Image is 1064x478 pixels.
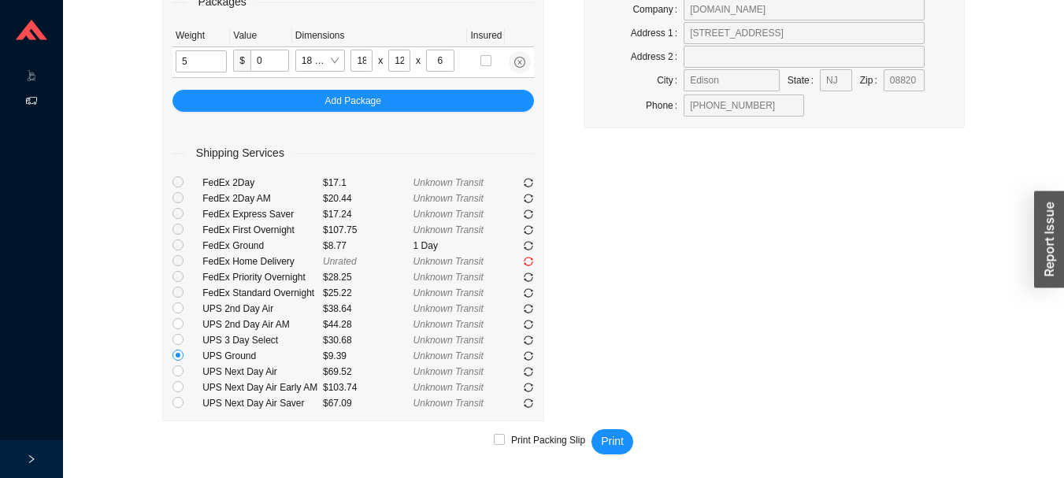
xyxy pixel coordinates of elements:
span: Unknown Transit [413,382,484,393]
span: $ [233,50,250,72]
span: sync [524,225,533,235]
div: UPS 2nd Day Air AM [202,317,323,332]
th: Weight [172,24,230,47]
th: Value [230,24,292,47]
label: Phone [646,94,684,117]
div: x [416,53,421,69]
label: Address 1 [631,22,684,44]
button: Print [591,429,633,454]
label: State [788,69,820,91]
th: Insured [467,24,505,47]
div: $69.52 [323,364,413,380]
span: right [27,454,36,464]
div: UPS Next Day Air Saver [202,395,323,411]
div: UPS 3 Day Select [202,332,323,348]
span: sync [524,335,533,345]
span: Unknown Transit [413,366,484,377]
span: Unknown Transit [413,209,484,220]
span: sync [524,304,533,313]
div: $44.28 [323,317,413,332]
span: Shipping Services [185,144,295,162]
div: UPS Next Day Air Early AM [202,380,323,395]
label: Zip [860,69,884,91]
span: Unknown Transit [413,398,484,409]
span: Unknown Transit [413,193,484,204]
span: sync [524,398,533,408]
span: sync [524,272,533,282]
div: FedEx Home Delivery [202,254,323,269]
span: sync [524,351,533,361]
span: Print Packing Slip [505,432,591,448]
input: H [426,50,454,72]
div: 1 Day [413,238,504,254]
button: close-circle [509,51,531,73]
span: Unknown Transit [413,177,484,188]
div: UPS 2nd Day Air [202,301,323,317]
span: Add Package [325,93,381,109]
span: sync [524,257,533,266]
div: $25.22 [323,285,413,301]
input: L [350,50,373,72]
span: sync [524,194,533,203]
div: $20.44 [323,191,413,206]
span: sync [524,367,533,376]
span: sync [524,320,533,329]
div: UPS Ground [202,348,323,364]
span: sync [524,178,533,187]
span: Unknown Transit [413,303,484,314]
button: Add Package [172,90,534,112]
span: Unknown Transit [413,272,484,283]
span: Unknown Transit [413,335,484,346]
div: $30.68 [323,332,413,348]
div: FedEx Standard Overnight [202,285,323,301]
label: Address 2 [631,46,684,68]
span: sync [524,383,533,392]
div: $103.74 [323,380,413,395]
label: City [657,69,684,91]
div: $107.75 [323,222,413,238]
div: FedEx 2Day AM [202,191,323,206]
span: sync [524,209,533,219]
span: 18 x 12 x 5 [302,50,339,71]
div: FedEx Express Saver [202,206,323,222]
input: W [388,50,410,72]
div: $28.25 [323,269,413,285]
div: $8.77 [323,238,413,254]
div: FedEx First Overnight [202,222,323,238]
span: sync [524,288,533,298]
span: Unrated [323,256,357,267]
div: $38.64 [323,301,413,317]
div: FedEx Priority Overnight [202,269,323,285]
th: Dimensions [292,24,468,47]
span: Unknown Transit [413,224,484,235]
div: x [378,53,383,69]
span: Unknown Transit [413,287,484,298]
span: Unknown Transit [413,319,484,330]
span: Unknown Transit [413,350,484,361]
div: $17.24 [323,206,413,222]
div: $17.1 [323,175,413,191]
div: UPS Next Day Air [202,364,323,380]
span: Unknown Transit [413,256,484,267]
span: sync [524,241,533,250]
div: FedEx Ground [202,238,323,254]
div: FedEx 2Day [202,175,323,191]
span: Print [601,432,624,450]
div: $67.09 [323,395,413,411]
div: $9.39 [323,348,413,364]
